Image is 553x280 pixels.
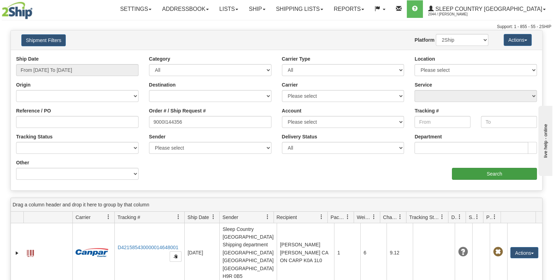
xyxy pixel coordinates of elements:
[149,133,165,140] label: Sender
[394,211,406,223] a: Charge filter column settings
[357,214,371,221] span: Weight
[471,211,483,223] a: Shipment Issues filter column settings
[243,0,270,18] a: Ship
[76,248,108,257] img: 14 - Canpar
[115,0,157,18] a: Settings
[489,211,501,223] a: Pickup Status filter column settings
[149,55,170,62] label: Category
[5,6,65,11] div: live help - online
[331,214,345,221] span: Packages
[16,55,39,62] label: Ship Date
[423,0,551,18] a: Sleep Country [GEOGRAPHIC_DATA] 2044 / [PERSON_NAME]
[414,36,434,43] label: Platform
[428,11,481,18] span: 2044 / [PERSON_NAME]
[222,214,238,221] span: Sender
[149,81,176,88] label: Destination
[172,211,184,223] a: Tracking # filter column settings
[451,214,457,221] span: Delivery Status
[282,81,298,88] label: Carrier
[271,0,328,18] a: Shipping lists
[27,247,34,258] a: Label
[436,211,448,223] a: Tracking Status filter column settings
[452,168,537,180] input: Search
[504,34,532,46] button: Actions
[16,159,29,166] label: Other
[118,245,178,250] a: D421585430000014648001
[214,0,243,18] a: Lists
[342,211,354,223] a: Packages filter column settings
[102,211,114,223] a: Carrier filter column settings
[368,211,380,223] a: Weight filter column settings
[11,198,542,212] div: grid grouping header
[510,247,538,258] button: Actions
[2,2,33,19] img: logo2044.jpg
[187,214,209,221] span: Ship Date
[16,107,51,114] label: Reference / PO
[277,214,297,221] span: Recipient
[434,6,542,12] span: Sleep Country [GEOGRAPHIC_DATA]
[414,81,432,88] label: Service
[409,214,440,221] span: Tracking Status
[486,214,492,221] span: Pickup Status
[76,214,91,221] span: Carrier
[149,107,206,114] label: Order # / Ship Request #
[282,133,317,140] label: Delivery Status
[282,55,310,62] label: Carrier Type
[454,211,466,223] a: Delivery Status filter column settings
[493,247,503,257] span: Pickup Not Assigned
[316,211,327,223] a: Recipient filter column settings
[481,116,537,128] input: To
[262,211,274,223] a: Sender filter column settings
[414,133,442,140] label: Department
[21,34,66,46] button: Shipment Filters
[118,214,140,221] span: Tracking #
[414,116,470,128] input: From
[2,24,551,30] div: Support: 1 - 855 - 55 - 2SHIP
[14,250,21,257] a: Expand
[414,55,435,62] label: Location
[157,0,214,18] a: Addressbook
[328,0,369,18] a: Reports
[16,81,30,88] label: Origin
[469,214,475,221] span: Shipment Issues
[170,251,182,262] button: Copy to clipboard
[458,247,468,257] span: Unknown
[537,104,552,176] iframe: chat widget
[383,214,398,221] span: Charge
[207,211,219,223] a: Ship Date filter column settings
[414,107,439,114] label: Tracking #
[16,133,52,140] label: Tracking Status
[282,107,302,114] label: Account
